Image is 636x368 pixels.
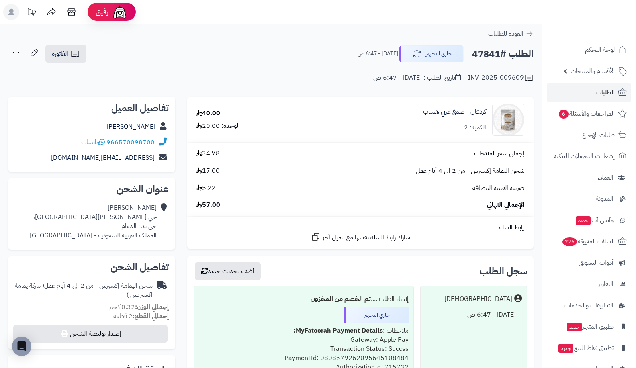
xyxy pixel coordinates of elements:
[294,326,383,335] b: MyFatoorah Payment Details:
[559,110,569,119] span: 6
[571,65,615,77] span: الأقسام والمنتجات
[106,122,155,131] a: [PERSON_NAME]
[13,325,168,343] button: إصدار بوليصة الشحن
[106,137,155,147] a: 966570098700
[547,125,631,145] a: طلبات الإرجاع
[598,278,614,290] span: التقارير
[311,232,410,242] a: شارك رابط السلة نفسها مع عميل آخر
[547,253,631,272] a: أدوات التسويق
[30,203,157,240] div: [PERSON_NAME] حي [PERSON_NAME][GEOGRAPHIC_DATA]، حي بدر، الدمام المملكة العربية السعودية - [GEOGR...
[596,87,615,98] span: الطلبات
[373,73,461,82] div: تاريخ الطلب : [DATE] - 6:47 ص
[311,294,371,304] b: تم الخصم من المخزون
[425,307,522,323] div: [DATE] - 6:47 ص
[567,323,582,331] span: جديد
[479,266,527,276] h3: سجل الطلب
[112,4,128,20] img: ai-face.png
[547,104,631,123] a: المراجعات والأسئلة6
[562,237,577,246] span: 276
[547,83,631,102] a: الطلبات
[344,307,409,323] div: جاري التجهيز
[547,147,631,166] a: إشعارات التحويلات البنكية
[564,300,614,311] span: التطبيقات والخدمات
[576,216,591,225] span: جديد
[575,215,614,226] span: وآتس آب
[581,20,628,37] img: logo-2.png
[547,189,631,209] a: المدونة
[196,121,240,131] div: الوحدة: 20.00
[96,7,108,17] span: رفيق
[196,184,216,193] span: 5.22
[135,302,169,312] strong: إجمالي الوزن:
[596,193,614,204] span: المدونة
[113,311,169,321] small: 2 قطعة
[487,200,524,210] span: الإجمالي النهائي
[423,107,486,117] a: كردفان - صمغ عربي هشاب
[196,200,220,210] span: 57.00
[547,40,631,59] a: لوحة التحكم
[195,262,261,280] button: أضف تحديث جديد
[582,129,615,141] span: طلبات الإرجاع
[558,108,615,119] span: المراجعات والأسئلة
[547,274,631,294] a: التقارير
[444,294,512,304] div: [DEMOGRAPHIC_DATA]
[190,223,530,232] div: رابط السلة
[547,232,631,251] a: السلات المتروكة276
[493,104,524,136] img: karpro1-90x90.jpg
[547,338,631,358] a: تطبيق نقاط البيعجديد
[488,29,524,39] span: العودة للطلبات
[14,103,169,113] h2: تفاصيل العميل
[554,151,615,162] span: إشعارات التحويلات البنكية
[472,184,524,193] span: ضريبة القيمة المضافة
[109,302,169,312] small: 0.32 كجم
[51,153,155,163] a: [EMAIL_ADDRESS][DOMAIN_NAME]
[547,168,631,187] a: العملاء
[21,4,41,22] a: تحديثات المنصة
[81,137,105,147] a: واتساب
[547,296,631,315] a: التطبيقات والخدمات
[547,211,631,230] a: وآتس آبجديد
[14,262,169,272] h2: تفاصيل الشحن
[416,166,524,176] span: شحن اليمامة إكسبرس - من 2 الى 4 أيام عمل
[558,344,573,353] span: جديد
[15,281,153,300] span: ( شركة يمامة اكسبريس )
[14,281,153,300] div: شحن اليمامة إكسبرس - من 2 الى 4 أيام عمل
[464,123,486,132] div: الكمية: 2
[14,184,169,194] h2: عنوان الشحن
[566,321,614,332] span: تطبيق المتجر
[474,149,524,158] span: إجمالي سعر المنتجات
[562,236,615,247] span: السلات المتروكة
[196,109,220,118] div: 40.00
[399,45,464,62] button: جاري التجهيز
[45,45,86,63] a: الفاتورة
[323,233,410,242] span: شارك رابط السلة نفسها مع عميل آخر
[547,317,631,336] a: تطبيق المتجرجديد
[199,291,409,307] div: إنشاء الطلب ....
[196,149,220,158] span: 34.78
[488,29,534,39] a: العودة للطلبات
[598,172,614,183] span: العملاء
[579,257,614,268] span: أدوات التسويق
[133,311,169,321] strong: إجمالي القطع:
[12,337,31,356] div: Open Intercom Messenger
[558,342,614,354] span: تطبيق نقاط البيع
[585,44,615,55] span: لوحة التحكم
[358,50,398,58] small: [DATE] - 6:47 ص
[196,166,220,176] span: 17.00
[52,49,68,59] span: الفاتورة
[468,73,534,83] div: INV-2025-009609
[472,46,534,62] h2: الطلب #47841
